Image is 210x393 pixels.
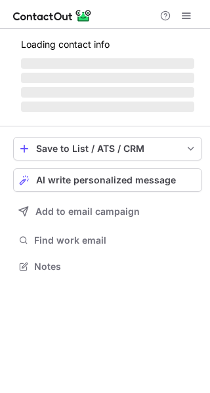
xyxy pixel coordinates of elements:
p: Loading contact info [21,39,194,50]
img: ContactOut v5.3.10 [13,8,92,24]
span: ‌ [21,102,194,112]
span: ‌ [21,87,194,98]
span: ‌ [21,58,194,69]
span: ‌ [21,73,194,83]
button: Notes [13,257,202,276]
button: Add to email campaign [13,200,202,223]
span: Add to email campaign [35,206,140,217]
span: Find work email [34,234,197,246]
button: save-profile-one-click [13,137,202,160]
button: AI write personalized message [13,168,202,192]
span: AI write personalized message [36,175,176,185]
button: Find work email [13,231,202,250]
span: Notes [34,261,197,272]
div: Save to List / ATS / CRM [36,143,179,154]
